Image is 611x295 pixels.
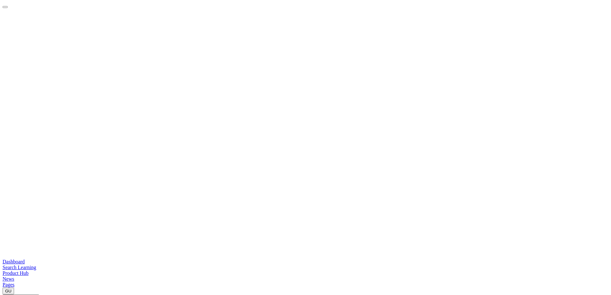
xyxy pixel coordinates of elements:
a: search-iconSearch Learning [3,265,608,270]
a: pages-iconPages [3,282,608,288]
a: Trak [3,8,608,259]
span: Search Learning [3,265,36,270]
span: GU [5,289,12,293]
span: Dashboard [3,259,25,264]
a: news-iconNews [3,276,608,282]
span: Product Hub [3,270,28,276]
a: car-iconProduct Hub [3,270,608,276]
button: GU [3,288,14,294]
span: Pages [3,282,14,287]
span: News [3,276,14,282]
a: guage-iconDashboard [3,259,608,265]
